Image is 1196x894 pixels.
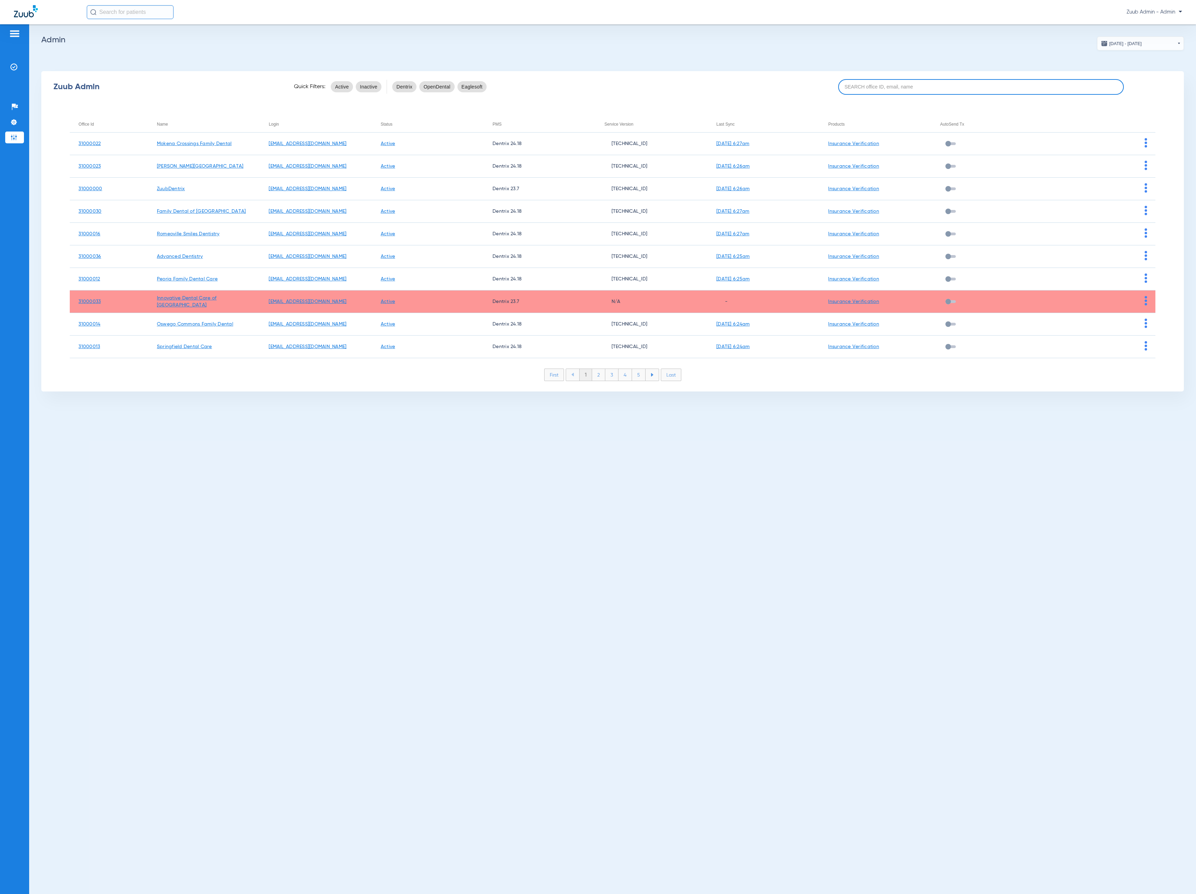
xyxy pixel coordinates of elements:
[331,80,381,94] mat-chip-listbox: status-filters
[484,223,596,245] td: Dentrix 24.18
[269,299,346,304] a: [EMAIL_ADDRESS][DOMAIN_NAME]
[78,141,101,146] a: 31000022
[381,322,395,327] a: Active
[605,369,618,381] li: 3
[157,231,220,236] a: Romeoville Smiles Dentistry
[41,36,1184,43] h2: Admin
[381,120,484,128] div: Status
[381,254,395,259] a: Active
[78,277,100,281] a: 31000012
[78,344,100,349] a: 31000013
[157,254,203,259] a: Advanced Dentistry
[381,231,395,236] a: Active
[484,178,596,200] td: Dentrix 23.7
[592,369,605,381] li: 2
[157,322,233,327] a: Oswego Commons Family Dental
[269,231,346,236] a: [EMAIL_ADDRESS][DOMAIN_NAME]
[716,344,750,349] a: [DATE] 6:24am
[78,231,100,236] a: 31000016
[381,141,395,146] a: Active
[828,344,879,349] a: Insurance Verification
[1145,296,1147,305] img: group-dot-blue.svg
[940,120,964,128] div: AutoSend Tx
[596,223,708,245] td: [TECHNICAL_ID]
[87,5,174,19] input: Search for patients
[269,120,279,128] div: Login
[392,80,487,94] mat-chip-listbox: pms-filters
[78,186,102,191] a: 31000000
[1145,273,1147,283] img: group-dot-blue.svg
[335,83,349,90] span: Active
[78,164,101,169] a: 31000023
[484,200,596,223] td: Dentrix 24.18
[1101,40,1108,47] img: date.svg
[360,83,377,90] span: Inactive
[78,299,101,304] a: 31000033
[9,29,20,38] img: hamburger-icon
[381,277,395,281] a: Active
[269,344,346,349] a: [EMAIL_ADDRESS][DOMAIN_NAME]
[632,369,646,381] li: 5
[381,299,395,304] a: Active
[618,369,632,381] li: 4
[596,155,708,178] td: [TECHNICAL_ID]
[828,120,844,128] div: Products
[828,120,931,128] div: Products
[1145,319,1147,328] img: group-dot-blue.svg
[596,133,708,155] td: [TECHNICAL_ID]
[716,231,749,236] a: [DATE] 6:27am
[716,299,727,304] span: -
[828,231,879,236] a: Insurance Verification
[651,373,654,377] img: arrow-right-blue.svg
[716,120,819,128] div: Last Sync
[90,9,96,15] img: Search Icon
[484,336,596,358] td: Dentrix 24.18
[544,369,564,381] li: First
[940,120,1043,128] div: AutoSend Tx
[269,164,346,169] a: [EMAIL_ADDRESS][DOMAIN_NAME]
[828,277,879,281] a: Insurance Verification
[716,322,750,327] a: [DATE] 6:24am
[78,120,94,128] div: Office Id
[381,209,395,214] a: Active
[828,322,879,327] a: Insurance Verification
[661,369,681,381] li: Last
[716,209,749,214] a: [DATE] 6:27am
[484,268,596,290] td: Dentrix 24.18
[716,254,750,259] a: [DATE] 6:25am
[157,344,212,349] a: Springfield Dental Care
[1145,183,1147,193] img: group-dot-blue.svg
[269,209,346,214] a: [EMAIL_ADDRESS][DOMAIN_NAME]
[78,254,101,259] a: 31000036
[838,79,1124,95] input: SEARCH office ID, email, name
[828,254,879,259] a: Insurance Verification
[605,120,708,128] div: Service Version
[1127,9,1182,16] span: Zuub Admin - Admin
[381,120,393,128] div: Status
[492,120,502,128] div: PMS
[1145,206,1147,215] img: group-dot-blue.svg
[716,277,750,281] a: [DATE] 6:25am
[484,245,596,268] td: Dentrix 24.18
[596,290,708,313] td: N/A
[716,164,750,169] a: [DATE] 6:26am
[828,186,879,191] a: Insurance Verification
[828,209,879,214] a: Insurance Verification
[423,83,450,90] span: OpenDental
[269,277,346,281] a: [EMAIL_ADDRESS][DOMAIN_NAME]
[157,186,185,191] a: ZuubDentrix
[269,120,372,128] div: Login
[78,120,148,128] div: Office Id
[1145,251,1147,260] img: group-dot-blue.svg
[484,155,596,178] td: Dentrix 24.18
[571,373,574,377] img: arrow-left-blue.svg
[596,336,708,358] td: [TECHNICAL_ID]
[157,296,217,307] a: Innovative Dental Care of [GEOGRAPHIC_DATA]
[716,120,735,128] div: Last Sync
[579,369,592,381] li: 1
[269,322,346,327] a: [EMAIL_ADDRESS][DOMAIN_NAME]
[596,200,708,223] td: [TECHNICAL_ID]
[78,209,101,214] a: 31000030
[484,133,596,155] td: Dentrix 24.18
[828,299,879,304] a: Insurance Verification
